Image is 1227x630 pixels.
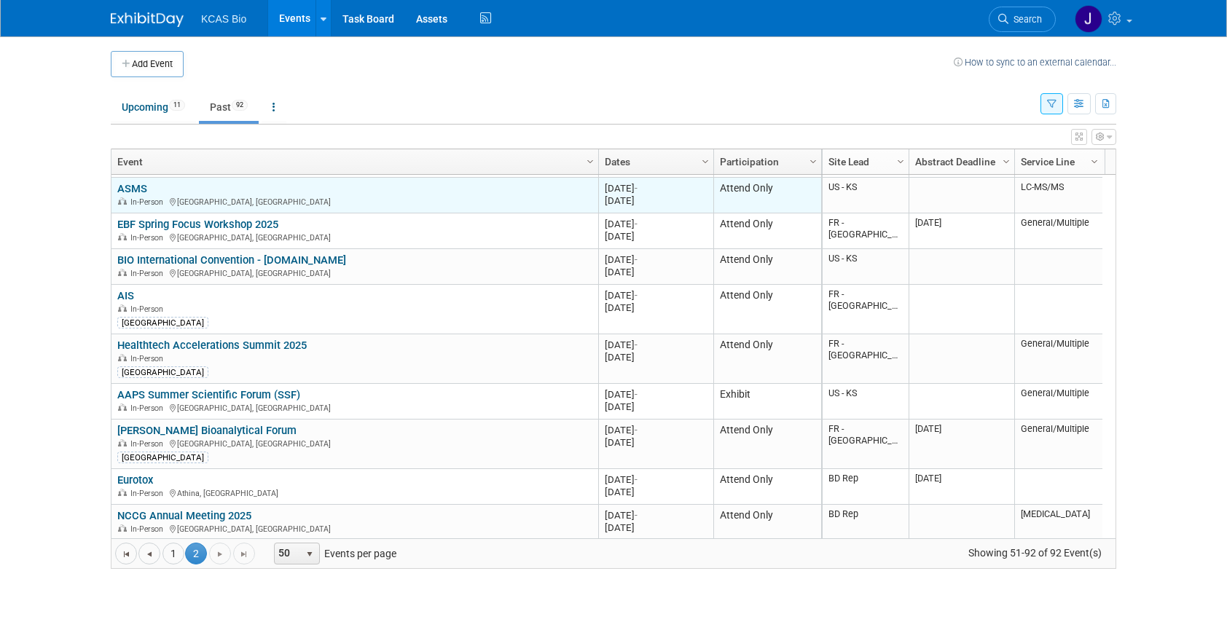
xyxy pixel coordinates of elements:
[118,354,127,361] img: In-Person Event
[915,149,1005,174] a: Abstract Deadline
[1000,156,1012,168] span: Column Settings
[823,178,909,213] td: US - KS
[111,93,196,121] a: Upcoming11
[605,339,707,351] div: [DATE]
[605,218,707,230] div: [DATE]
[955,543,1116,563] span: Showing 51-92 of 92 Event(s)
[713,469,821,505] td: Attend Only
[169,100,185,111] span: 11
[117,253,346,267] a: BIO International Convention - [DOMAIN_NAME]
[1075,5,1102,33] img: Jason Hannah
[130,269,168,278] span: In-Person
[117,267,592,279] div: [GEOGRAPHIC_DATA], [GEOGRAPHIC_DATA]
[1089,156,1100,168] span: Column Settings
[233,543,255,564] a: Go to the last page
[117,366,208,378] div: [GEOGRAPHIC_DATA]
[909,420,1014,469] td: [DATE]
[1008,14,1042,25] span: Search
[605,302,707,314] div: [DATE]
[823,213,909,249] td: FR - [GEOGRAPHIC_DATA]
[232,100,248,111] span: 92
[713,505,821,540] td: Attend Only
[699,156,711,168] span: Column Settings
[130,354,168,363] span: In-Person
[823,384,909,420] td: US - KS
[117,317,208,328] div: [GEOGRAPHIC_DATA]
[893,149,909,171] a: Column Settings
[698,149,714,171] a: Column Settings
[118,269,127,276] img: In-Person Event
[1014,213,1102,249] td: General/Multiple
[605,149,704,174] a: Dates
[635,474,638,485] span: -
[720,149,812,174] a: Participation
[201,13,246,25] span: KCAS Bio
[954,57,1116,68] a: How to sync to an external calendar...
[635,183,638,194] span: -
[605,521,707,534] div: [DATE]
[115,543,137,564] a: Go to the first page
[117,388,300,401] a: AAPS Summer Scientific Forum (SSF)
[117,424,297,437] a: [PERSON_NAME] Bioanalytical Forum
[1014,178,1102,213] td: LC-MS/MS
[713,213,821,249] td: Attend Only
[118,233,127,240] img: In-Person Event
[118,524,127,532] img: In-Person Event
[117,289,134,302] a: AIS
[117,452,208,463] div: [GEOGRAPHIC_DATA]
[989,7,1056,32] a: Search
[1014,420,1102,469] td: General/Multiple
[117,401,592,414] div: [GEOGRAPHIC_DATA], [GEOGRAPHIC_DATA]
[605,473,707,486] div: [DATE]
[635,218,638,229] span: -
[823,505,909,540] td: BD Rep
[823,334,909,384] td: FR - [GEOGRAPHIC_DATA]
[138,543,160,564] a: Go to the previous page
[118,197,127,205] img: In-Person Event
[605,424,707,436] div: [DATE]
[1014,505,1102,540] td: [MEDICAL_DATA]
[605,436,707,449] div: [DATE]
[605,289,707,302] div: [DATE]
[117,149,589,174] a: Event
[1021,149,1093,174] a: Service Line
[909,213,1014,249] td: [DATE]
[895,156,906,168] span: Column Settings
[584,156,596,168] span: Column Settings
[209,543,231,564] a: Go to the next page
[635,425,638,436] span: -
[1014,334,1102,384] td: General/Multiple
[823,469,909,505] td: BD Rep
[120,548,132,560] span: Go to the first page
[605,401,707,413] div: [DATE]
[1087,149,1103,171] a: Column Settings
[713,334,821,384] td: Attend Only
[605,230,707,243] div: [DATE]
[162,543,184,564] a: 1
[130,233,168,243] span: In-Person
[118,403,127,411] img: In-Person Event
[117,473,153,487] a: Eurotox
[635,254,638,265] span: -
[130,489,168,498] span: In-Person
[1014,384,1102,420] td: General/Multiple
[807,156,819,168] span: Column Settings
[605,486,707,498] div: [DATE]
[605,182,707,194] div: [DATE]
[130,439,168,449] span: In-Person
[117,231,592,243] div: [GEOGRAPHIC_DATA], [GEOGRAPHIC_DATA]
[118,439,127,446] img: In-Person Event
[605,388,707,401] div: [DATE]
[605,194,707,207] div: [DATE]
[117,195,592,208] div: [GEOGRAPHIC_DATA], [GEOGRAPHIC_DATA]
[713,178,821,213] td: Attend Only
[130,403,168,413] span: In-Person
[117,487,592,499] div: Athina, [GEOGRAPHIC_DATA]
[117,218,278,231] a: EBF Spring Focus Workshop 2025
[823,285,909,334] td: FR - [GEOGRAPHIC_DATA]
[214,548,226,560] span: Go to the next page
[605,351,707,363] div: [DATE]
[117,182,147,195] a: ASMS
[713,285,821,334] td: Attend Only
[713,249,821,285] td: Attend Only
